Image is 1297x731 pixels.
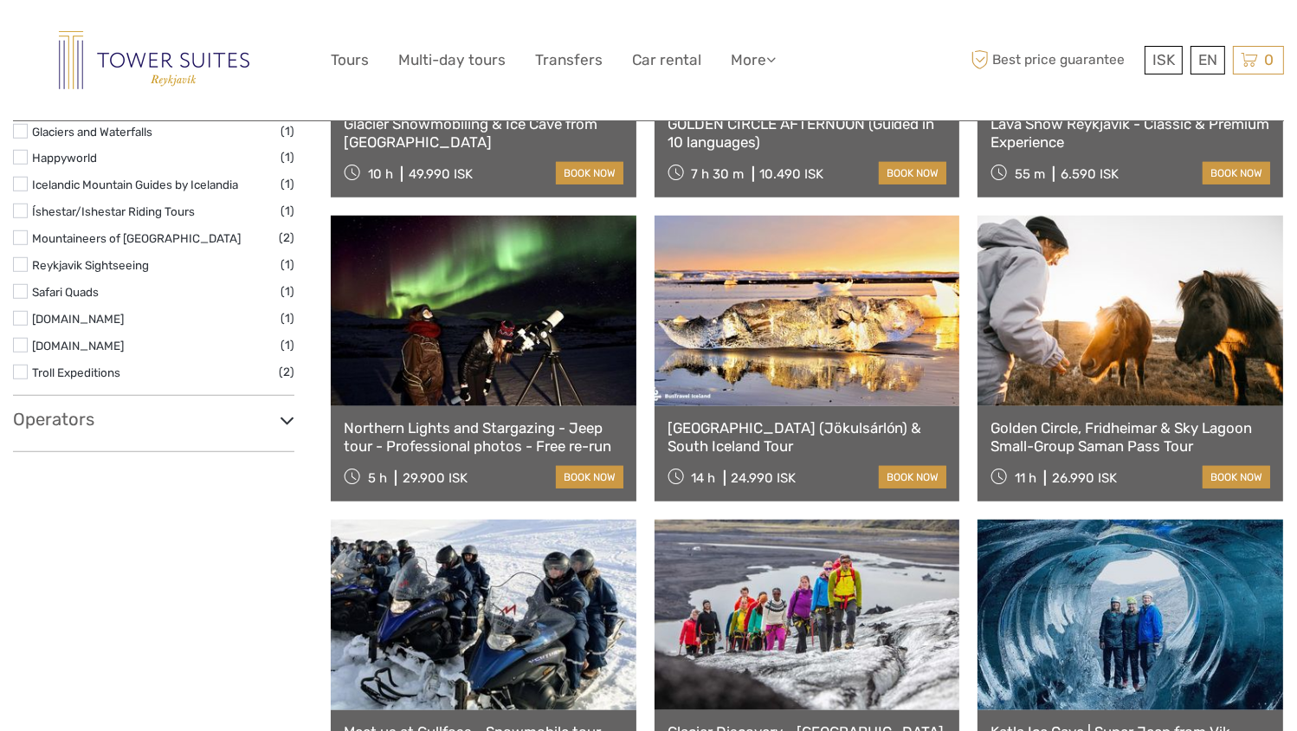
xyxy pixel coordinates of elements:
span: (1) [281,121,294,141]
span: 14 h [692,470,716,486]
a: More [731,48,776,73]
span: (1) [281,174,294,194]
a: Safari Quads [32,285,99,299]
a: Glacier Snowmobiling & Ice Cave from [GEOGRAPHIC_DATA] [344,115,623,151]
span: 55 m [1015,166,1045,182]
a: Reykjavik Sightseeing [32,258,149,272]
a: book now [556,162,623,184]
a: GOLDEN CIRCLE AFTERNOON (Guided in 10 languages) [668,115,947,151]
span: (1) [281,308,294,328]
a: book now [556,466,623,488]
a: Glaciers and Waterfalls [32,125,152,139]
span: 5 h [368,470,387,486]
span: (1) [281,335,294,355]
span: 0 [1262,51,1276,68]
a: [DOMAIN_NAME] [32,339,124,353]
a: [DOMAIN_NAME] [32,312,124,326]
a: Happyworld [32,151,97,165]
div: 26.990 ISK [1052,470,1117,486]
span: 10 h [368,166,393,182]
a: Mountaineers of [GEOGRAPHIC_DATA] [32,231,241,245]
span: (1) [281,147,294,167]
a: Lava Show Reykjavík - Classic & Premium Experience [990,115,1270,151]
h3: Operators [13,409,294,430]
a: Icelandic Mountain Guides by Icelandia [32,178,238,191]
span: (1) [281,281,294,301]
a: book now [1203,162,1270,184]
a: Golden Circle, Fridheimar & Sky Lagoon Small-Group Saman Pass Tour [990,419,1270,455]
span: 11 h [1015,470,1036,486]
a: book now [879,466,946,488]
span: 7 h 30 m [692,166,745,182]
a: [GEOGRAPHIC_DATA] (Jökulsárlón) & South Iceland Tour [668,419,947,455]
a: Transfers [535,48,603,73]
span: Best price guarantee [966,46,1140,74]
a: Northern Lights and Stargazing - Jeep tour - Professional photos - Free re-run [344,419,623,455]
span: (2) [279,228,294,248]
a: book now [879,162,946,184]
div: EN [1191,46,1225,74]
a: book now [1203,466,1270,488]
span: (2) [279,362,294,382]
span: (1) [281,255,294,275]
a: Car rental [632,48,701,73]
span: (1) [281,201,294,221]
button: Open LiveChat chat widget [199,27,220,48]
a: Troll Expeditions [32,365,120,379]
p: We're away right now. Please check back later! [24,30,196,44]
div: 29.900 ISK [403,470,468,486]
a: Multi-day tours [398,48,506,73]
div: 10.490 ISK [760,166,824,182]
div: 49.990 ISK [409,166,473,182]
span: ISK [1152,51,1175,68]
div: 6.590 ISK [1061,166,1119,182]
img: Reykjavik Residence [59,31,249,89]
a: Tours [331,48,369,73]
div: 24.990 ISK [732,470,797,486]
a: Íshestar/Ishestar Riding Tours [32,204,195,218]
